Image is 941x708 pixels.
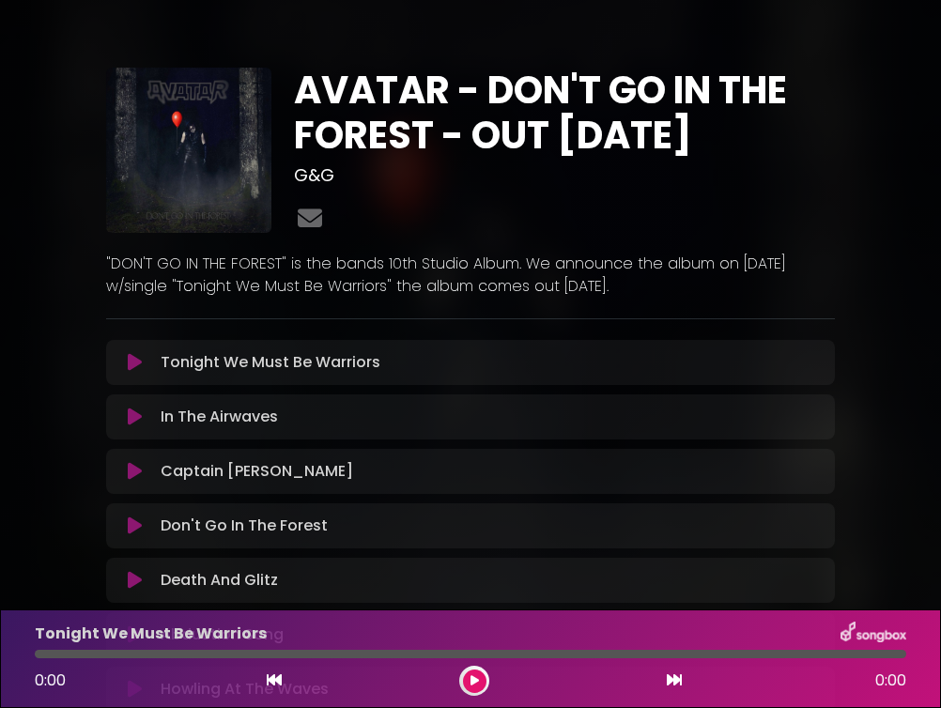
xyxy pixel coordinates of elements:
[294,165,835,186] h3: G&G
[161,406,278,428] p: In The Airwaves
[161,351,380,374] p: Tonight We Must Be Warriors
[35,670,66,691] span: 0:00
[161,515,328,537] p: Don't Go In The Forest
[35,623,267,645] p: Tonight We Must Be Warriors
[841,622,906,646] img: songbox-logo-white.png
[106,68,271,233] img: F2dxkizfSxmxPj36bnub
[875,670,906,692] span: 0:00
[161,569,278,592] p: Death And Glitz
[294,68,835,158] h1: AVATAR - DON'T GO IN THE FOREST - OUT [DATE]
[161,460,353,483] p: Captain [PERSON_NAME]
[106,253,835,298] p: "DON'T GO IN THE FOREST" is the bands 10th Studio Album. We announce the album on [DATE] w/single...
